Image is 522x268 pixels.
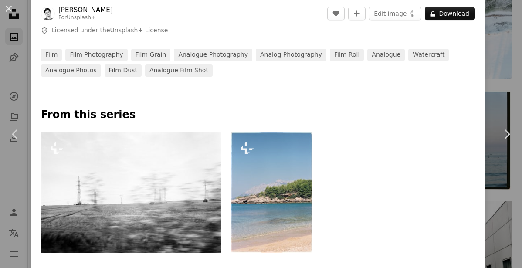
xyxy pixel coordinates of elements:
[41,108,475,122] p: From this series
[131,49,171,61] a: film grain
[369,7,421,20] button: Edit image
[41,132,221,253] img: a black and white photo of power lines in a field
[408,49,449,61] a: watercraft
[110,27,168,34] a: Unsplash+ License
[65,49,127,61] a: film photography
[51,26,168,35] span: Licensed under the
[67,14,95,20] a: Unsplash+
[327,7,345,20] button: Like
[330,49,364,61] a: film roll
[491,92,522,176] a: Next
[348,7,366,20] button: Add to Collection
[145,64,213,77] a: analogue film shot
[58,14,113,21] div: For
[41,189,221,197] a: a black and white photo of power lines in a field
[58,6,113,14] a: [PERSON_NAME]
[256,49,326,61] a: analog photography
[105,64,142,77] a: film dust
[174,49,252,61] a: analogue photography
[41,49,62,61] a: film
[41,7,55,20] img: Go to Lawrence Krowdeed's profile
[231,189,312,197] a: a beach with a mountain in the background
[231,132,312,253] img: a beach with a mountain in the background
[425,7,475,20] button: Download
[367,49,405,61] a: analogue
[41,64,101,77] a: analogue photos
